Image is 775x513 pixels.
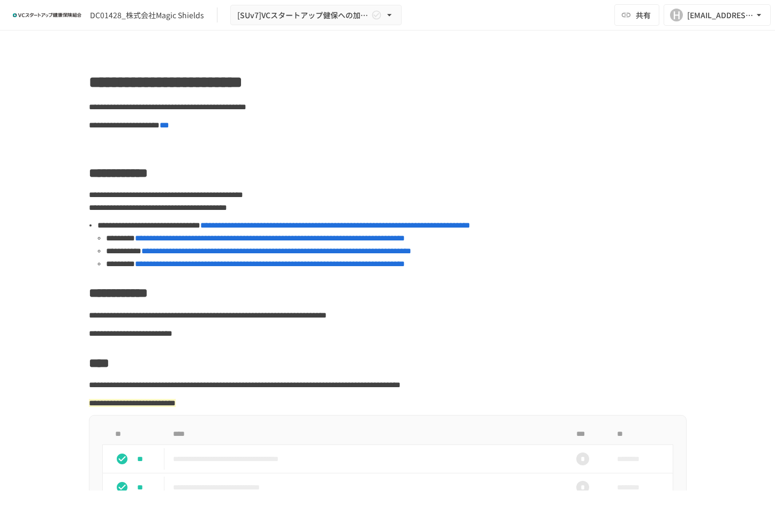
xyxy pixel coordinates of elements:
[614,4,659,26] button: 共有
[230,5,402,26] button: [SUv7]VCスタートアップ健保への加入申請手続き
[111,477,133,498] button: status
[90,10,204,21] div: DC01428_株式会社Magic Shields
[670,9,683,21] div: H
[111,448,133,470] button: status
[237,9,369,22] span: [SUv7]VCスタートアップ健保への加入申請手続き
[13,6,81,24] img: ZDfHsVrhrXUoWEWGWYf8C4Fv4dEjYTEDCNvmL73B7ox
[687,9,754,22] div: [EMAIL_ADDRESS][DOMAIN_NAME]
[664,4,771,26] button: H[EMAIL_ADDRESS][DOMAIN_NAME]
[636,9,651,21] span: 共有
